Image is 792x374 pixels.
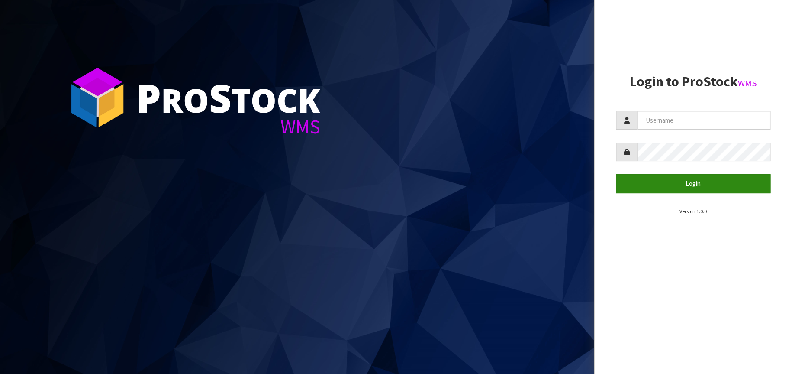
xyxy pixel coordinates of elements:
span: P [136,71,161,124]
small: WMS [737,78,757,89]
img: ProStock Cube [65,65,130,130]
div: ro tock [136,78,320,117]
small: Version 1.0.0 [679,208,707,215]
input: Username [637,111,771,130]
div: WMS [136,117,320,137]
span: S [209,71,232,124]
button: Login [616,174,771,193]
h2: Login to ProStock [616,74,771,89]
